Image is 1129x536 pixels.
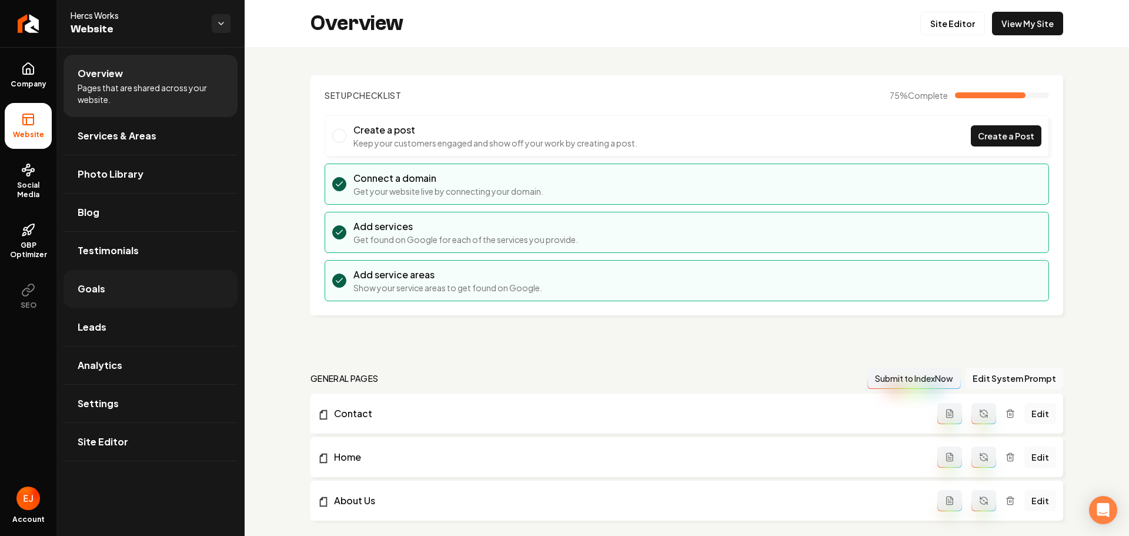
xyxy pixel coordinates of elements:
[5,154,52,209] a: Social Media
[78,397,119,411] span: Settings
[908,90,948,101] span: Complete
[867,368,961,389] button: Submit to IndexNow
[12,515,45,524] span: Account
[64,347,238,384] a: Analytics
[1024,403,1056,424] a: Edit
[64,270,238,308] a: Goals
[1024,447,1056,468] a: Edit
[310,12,403,35] h2: Overview
[318,450,937,464] a: Home
[1024,490,1056,511] a: Edit
[8,130,49,139] span: Website
[16,301,41,310] span: SEO
[5,214,52,269] a: GBP Optimizer
[16,487,40,510] img: Eduard Joers
[78,282,105,296] span: Goals
[78,129,156,143] span: Services & Areas
[64,117,238,155] a: Services & Areas
[5,181,52,199] span: Social Media
[1089,496,1117,524] div: Open Intercom Messenger
[353,234,578,245] p: Get found on Google for each of the services you provide.
[71,21,202,38] span: Website
[937,447,962,468] button: Add admin page prompt
[78,244,139,258] span: Testimonials
[78,82,223,105] span: Pages that are shared across your website.
[353,219,578,234] h3: Add services
[64,385,238,422] a: Settings
[78,435,128,449] span: Site Editor
[5,52,52,98] a: Company
[937,403,962,424] button: Add admin page prompt
[18,14,39,33] img: Rebolt Logo
[353,282,542,294] p: Show your service areas to get found on Google.
[978,130,1034,142] span: Create a Post
[353,268,542,282] h3: Add service areas
[971,125,1041,147] a: Create a Post
[64,308,238,346] a: Leads
[325,90,353,101] span: Setup
[78,358,122,372] span: Analytics
[992,12,1063,35] a: View My Site
[353,137,637,149] p: Keep your customers engaged and show off your work by creating a post.
[920,12,985,35] a: Site Editor
[318,407,937,421] a: Contact
[353,171,543,185] h3: Connect a domain
[937,490,962,511] button: Add admin page prompt
[5,274,52,319] button: SEO
[5,241,52,259] span: GBP Optimizer
[78,320,106,334] span: Leads
[318,494,937,508] a: About Us
[64,423,238,461] a: Site Editor
[78,167,143,181] span: Photo Library
[64,194,238,231] a: Blog
[353,123,637,137] h3: Create a post
[353,185,543,197] p: Get your website live by connecting your domain.
[64,155,238,193] a: Photo Library
[64,232,238,269] a: Testimonials
[890,89,948,101] span: 75 %
[16,487,40,510] button: Open user button
[325,89,402,101] h2: Checklist
[71,9,202,21] span: Hercs Works
[78,66,123,81] span: Overview
[6,79,51,89] span: Company
[966,368,1063,389] button: Edit System Prompt
[310,372,379,384] h2: general pages
[78,205,99,219] span: Blog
